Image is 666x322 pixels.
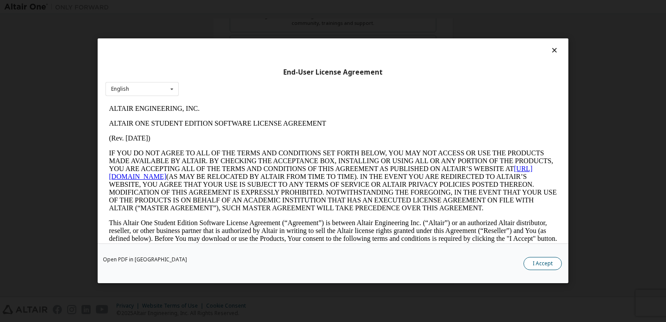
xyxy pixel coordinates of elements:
[523,257,562,271] button: I Accept
[3,118,452,149] p: This Altair One Student Edition Software License Agreement (“Agreement”) is between Altair Engine...
[3,3,452,11] p: ALTAIR ENGINEERING, INC.
[3,18,452,26] p: ALTAIR ONE STUDENT EDITION SOFTWARE LICENSE AGREEMENT
[111,86,129,92] div: English
[103,257,187,263] a: Open PDF in [GEOGRAPHIC_DATA]
[105,68,561,77] div: End-User License Agreement
[3,33,452,41] p: (Rev. [DATE])
[3,48,452,111] p: IF YOU DO NOT AGREE TO ALL OF THE TERMS AND CONDITIONS SET FORTH BELOW, YOU MAY NOT ACCESS OR USE...
[3,64,427,79] a: [URL][DOMAIN_NAME]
